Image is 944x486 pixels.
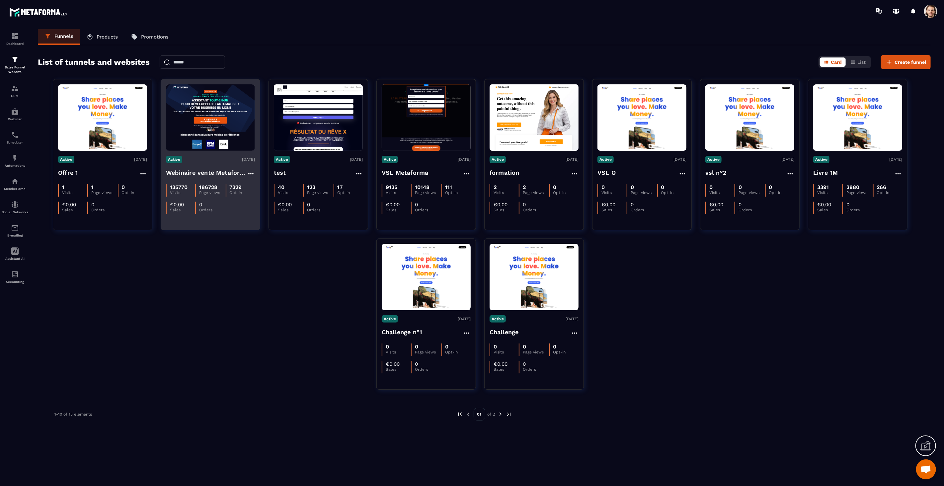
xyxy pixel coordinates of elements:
p: Sales [494,367,519,372]
p: Active [382,315,398,323]
a: Promotions [124,29,175,45]
p: Sales [494,208,519,212]
img: image [597,86,686,149]
p: Active [813,156,829,163]
p: 266 [877,184,887,190]
p: 10148 [415,184,430,190]
img: image [382,84,471,151]
p: Opt-in [661,190,686,195]
p: €0.00 [386,361,400,367]
p: Visits [386,190,411,195]
h4: vsl n°2 [705,168,727,177]
p: Visits [278,190,303,195]
p: Orders [307,208,332,212]
p: 0 [631,202,634,208]
p: Orders [846,208,872,212]
p: Products [97,34,118,40]
p: [DATE] [242,157,255,162]
a: accountantaccountantAccounting [2,265,28,289]
p: Accounting [2,280,28,284]
p: Active [705,156,722,163]
p: 0 [631,184,634,190]
p: 0 [739,184,742,190]
p: Sales [278,208,303,212]
p: Visits [494,190,519,195]
p: Sales [817,208,842,212]
p: 0 [709,184,713,190]
p: 9135 [386,184,397,190]
p: 111 [445,184,452,190]
p: 186728 [199,184,217,190]
a: formationformationSales Funnel Website [2,50,28,79]
p: Orders [631,208,656,212]
img: formation [11,84,19,92]
p: Sales [601,208,627,212]
p: 0 [386,343,389,350]
p: €0.00 [601,202,615,208]
p: 0 [553,184,557,190]
p: [DATE] [673,157,686,162]
p: Dashboard [2,42,28,46]
p: €0.00 [817,202,831,208]
p: 0 [553,343,557,350]
h4: Challenge [490,328,519,337]
p: Visits [601,190,627,195]
p: Opt-in [445,350,471,354]
a: Funnels [38,29,80,45]
p: 0 [199,202,202,208]
img: social-network [11,201,19,209]
p: Visits [817,190,842,195]
p: Page views [523,190,549,195]
p: [DATE] [781,157,794,162]
p: 1 [62,184,64,190]
p: €0.00 [170,202,184,208]
p: Opt-in [553,350,579,354]
p: 01 [474,408,485,421]
p: Visits [170,190,195,195]
p: Opt-in [769,190,794,195]
a: automationsautomationsMember area [2,172,28,196]
p: 2 [523,184,526,190]
p: 0 [739,202,742,208]
p: Page views [415,350,441,354]
h4: Webinaire vente Metaforma [166,168,247,177]
img: image [166,84,255,151]
p: Page views [739,190,765,195]
p: Orders [199,208,224,212]
a: schedulerschedulerScheduler [2,126,28,149]
h4: VSL O [597,168,616,177]
img: automations [11,177,19,185]
p: 0 [523,343,526,350]
p: Visits [494,350,519,354]
p: 0 [494,343,497,350]
img: image [274,84,363,151]
p: 3391 [817,184,829,190]
p: €0.00 [278,202,292,208]
img: scheduler [11,131,19,139]
h4: Livre 1M [813,168,838,177]
a: formationformationDashboard [2,27,28,50]
p: 0 [769,184,772,190]
p: Opt-in [338,190,363,195]
span: List [857,59,866,65]
p: 40 [278,184,284,190]
p: Page views [199,190,225,195]
p: [DATE] [566,317,579,321]
p: Active [382,156,398,163]
p: Automations [2,164,28,167]
p: Orders [523,208,548,212]
p: [DATE] [566,157,579,162]
p: [DATE] [134,157,147,162]
a: automationsautomationsAutomations [2,149,28,172]
p: Social Networks [2,210,28,214]
p: 0 [415,343,418,350]
p: 0 [601,184,605,190]
img: automations [11,154,19,162]
a: Products [80,29,124,45]
p: 2 [494,184,497,190]
p: Opt-in [445,190,471,195]
p: 0 [415,361,418,367]
img: prev [457,411,463,417]
p: [DATE] [458,317,471,321]
p: Member area [2,187,28,191]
